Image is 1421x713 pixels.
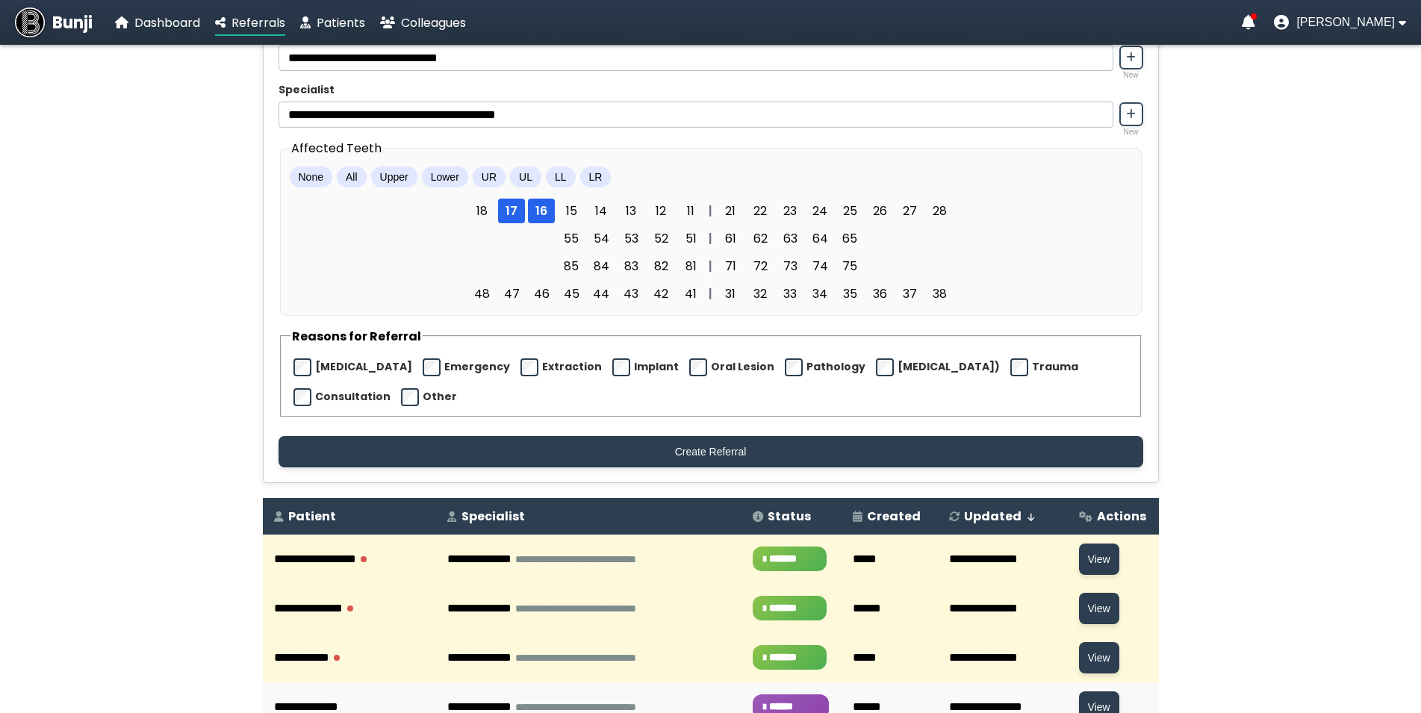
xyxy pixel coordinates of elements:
[1274,15,1406,30] button: User menu
[215,13,285,32] a: Referrals
[806,199,833,223] span: 24
[896,199,923,223] span: 27
[938,498,1067,535] th: Updated
[647,199,674,223] span: 12
[15,7,93,37] a: Bunji
[300,13,365,32] a: Patients
[647,281,674,306] span: 42
[618,254,644,278] span: 83
[315,389,391,405] label: Consultation
[711,359,774,375] label: Oral Lesion
[558,281,585,306] span: 45
[528,281,555,306] span: 46
[842,498,938,535] th: Created
[510,166,541,187] button: UL
[866,199,893,223] span: 26
[677,281,704,306] span: 41
[777,226,803,251] span: 63
[836,226,863,251] span: 65
[558,199,585,223] span: 15
[317,14,365,31] span: Patients
[618,226,644,251] span: 53
[806,281,833,306] span: 34
[1032,359,1078,375] label: Trauma
[747,281,774,306] span: 32
[717,254,744,278] span: 71
[588,199,615,223] span: 14
[444,359,510,375] label: Emergency
[279,436,1143,467] button: Create Referral
[1079,544,1119,575] button: View
[777,281,803,306] span: 33
[588,226,615,251] span: 54
[777,254,803,278] span: 73
[741,498,842,535] th: Status
[279,82,1143,98] label: Specialist
[52,10,93,35] span: Bunji
[926,281,953,306] span: 38
[704,202,717,220] div: |
[380,13,466,32] a: Colleagues
[898,359,1000,375] label: [MEDICAL_DATA])
[290,327,423,346] legend: Reasons for Referral
[558,226,585,251] span: 55
[588,254,615,278] span: 84
[134,14,200,31] span: Dashboard
[231,14,285,31] span: Referrals
[498,199,525,223] span: 17
[647,226,674,251] span: 52
[542,359,602,375] label: Extraction
[401,14,466,31] span: Colleagues
[290,139,383,158] legend: Affected Teeth
[315,359,412,375] label: [MEDICAL_DATA]
[704,257,717,275] div: |
[263,498,436,535] th: Patient
[546,166,576,187] button: LL
[468,199,495,223] span: 18
[866,281,893,306] span: 36
[528,199,555,223] span: 16
[1068,498,1159,535] th: Actions
[777,199,803,223] span: 23
[1079,593,1119,624] button: View
[926,199,953,223] span: 28
[747,254,774,278] span: 72
[717,281,744,306] span: 31
[717,199,744,223] span: 21
[436,498,741,535] th: Specialist
[747,199,774,223] span: 22
[115,13,200,32] a: Dashboard
[747,226,774,251] span: 62
[677,254,704,278] span: 81
[677,226,704,251] span: 51
[468,281,495,306] span: 48
[677,199,704,223] span: 11
[1242,15,1255,30] a: Notifications
[647,254,674,278] span: 82
[15,7,45,37] img: Bunji Dental Referral Management
[498,281,525,306] span: 47
[588,281,615,306] span: 44
[634,359,679,375] label: Implant
[290,166,332,187] button: None
[422,166,468,187] button: Lower
[1296,16,1395,29] span: [PERSON_NAME]
[704,229,717,248] div: |
[806,359,865,375] label: Pathology
[806,254,833,278] span: 74
[1079,642,1119,673] button: View
[806,226,833,251] span: 64
[371,166,417,187] button: Upper
[558,254,585,278] span: 85
[337,166,367,187] button: All
[580,166,612,187] button: LR
[836,254,863,278] span: 75
[896,281,923,306] span: 37
[618,199,644,223] span: 13
[836,199,863,223] span: 25
[423,389,457,405] label: Other
[717,226,744,251] span: 61
[618,281,644,306] span: 43
[473,166,506,187] button: UR
[836,281,863,306] span: 35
